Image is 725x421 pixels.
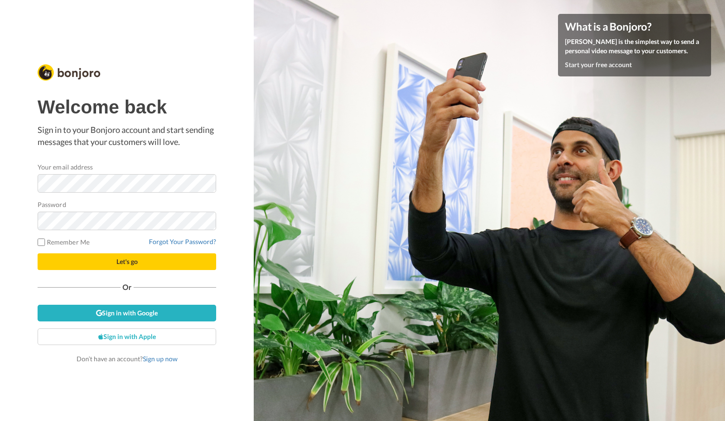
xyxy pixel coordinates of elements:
span: Or [121,284,134,290]
p: [PERSON_NAME] is the simplest way to send a personal video message to your customers. [565,37,704,56]
h4: What is a Bonjoro? [565,21,704,32]
a: Sign up now [143,355,178,363]
span: Let's go [116,258,138,265]
label: Password [38,200,66,209]
input: Remember Me [38,239,45,246]
button: Let's go [38,253,216,270]
h1: Welcome back [38,97,216,117]
label: Remember Me [38,237,90,247]
p: Sign in to your Bonjoro account and start sending messages that your customers will love. [38,124,216,148]
a: Forgot Your Password? [149,238,216,245]
a: Start your free account [565,61,632,69]
a: Sign in with Google [38,305,216,321]
a: Sign in with Apple [38,328,216,345]
label: Your email address [38,162,93,172]
span: Don’t have an account? [77,355,178,363]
